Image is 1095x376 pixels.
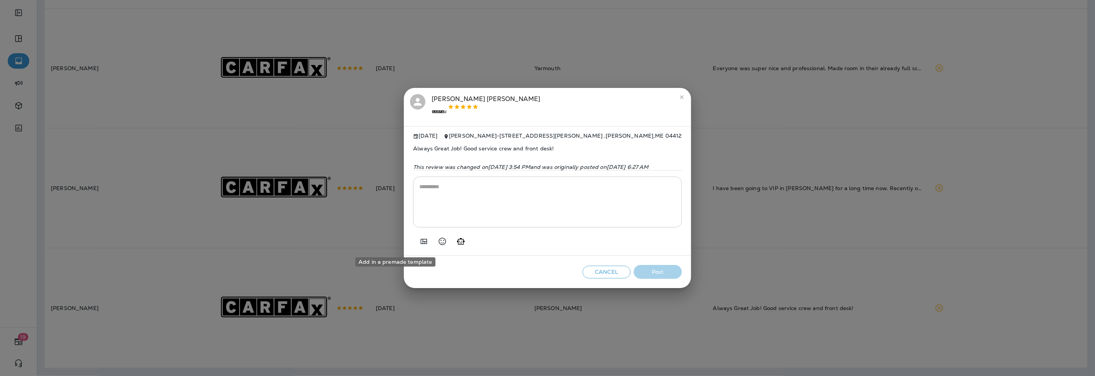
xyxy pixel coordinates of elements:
div: Add in a premade template [355,257,435,266]
span: [DATE] [413,133,437,139]
span: [PERSON_NAME] - [STREET_ADDRESS][PERSON_NAME] , [PERSON_NAME] , ME 04412 [449,132,681,139]
button: close [676,91,688,103]
button: Generate AI response [453,234,469,249]
p: This review was changed on [DATE] 3:54 PM [413,164,681,170]
span: and was originally posted on [DATE] 6:27 AM [530,164,649,170]
button: Cancel [583,266,631,278]
span: Always Great Job! Good service crew and front desk! [413,139,681,158]
div: [PERSON_NAME] [PERSON_NAME] [432,94,540,120]
button: Select an emoji [435,234,450,249]
button: Add in a premade template [416,234,432,249]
